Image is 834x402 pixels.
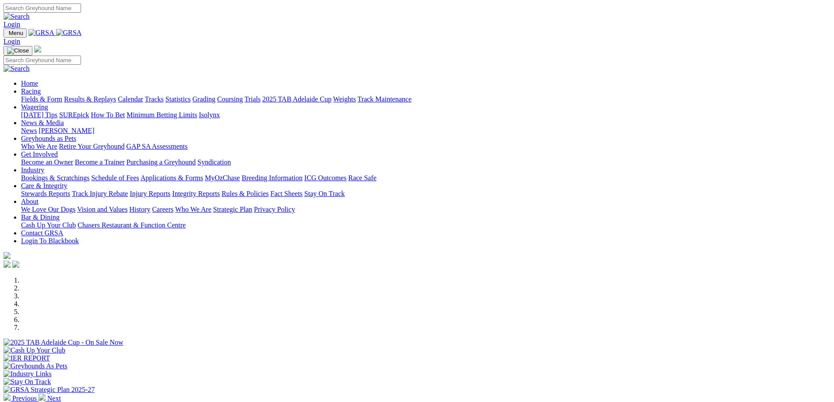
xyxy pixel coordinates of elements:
a: Trials [244,95,260,103]
a: Stewards Reports [21,190,70,197]
a: Wagering [21,103,48,111]
div: Care & Integrity [21,190,830,198]
a: MyOzChase [205,174,240,182]
a: Vision and Values [77,206,127,213]
span: Previous [12,395,37,402]
a: Strategic Plan [213,206,252,213]
a: Fact Sheets [271,190,303,197]
a: Stay On Track [304,190,345,197]
div: News & Media [21,127,830,135]
a: How To Bet [91,111,125,119]
a: Track Maintenance [358,95,412,103]
a: About [21,198,39,205]
div: Greyhounds as Pets [21,143,830,150]
a: Track Injury Rebate [72,190,128,197]
img: chevron-right-pager-white.svg [39,394,46,401]
a: Statistics [165,95,191,103]
a: SUREpick [59,111,89,119]
a: Breeding Information [242,174,303,182]
div: Industry [21,174,830,182]
img: Cash Up Your Club [4,346,65,354]
a: Purchasing a Greyhound [127,158,196,166]
a: Greyhounds as Pets [21,135,76,142]
a: Bookings & Scratchings [21,174,89,182]
a: Tracks [145,95,164,103]
a: Isolynx [199,111,220,119]
div: About [21,206,830,213]
a: Next [39,395,61,402]
img: GRSA Strategic Plan 2025-27 [4,386,95,394]
a: Privacy Policy [254,206,295,213]
a: Care & Integrity [21,182,67,189]
a: Schedule of Fees [91,174,139,182]
img: Industry Links [4,370,52,378]
a: Chasers Restaurant & Function Centre [77,221,186,229]
a: Get Involved [21,150,58,158]
a: Retire Your Greyhound [59,143,125,150]
input: Search [4,56,81,65]
a: Rules & Policies [222,190,269,197]
a: Who We Are [175,206,211,213]
img: Greyhounds As Pets [4,362,67,370]
div: Get Involved [21,158,830,166]
a: GAP SA Assessments [127,143,188,150]
div: Bar & Dining [21,221,830,229]
a: Integrity Reports [172,190,220,197]
img: 2025 TAB Adelaide Cup - On Sale Now [4,339,123,346]
div: Racing [21,95,830,103]
a: News [21,127,37,134]
a: Minimum Betting Limits [127,111,197,119]
button: Toggle navigation [4,28,27,38]
a: Grading [193,95,215,103]
a: Bar & Dining [21,213,60,221]
a: Cash Up Your Club [21,221,76,229]
a: Contact GRSA [21,229,63,237]
a: Coursing [217,95,243,103]
a: Race Safe [348,174,376,182]
a: Login [4,21,20,28]
img: twitter.svg [12,261,19,268]
a: Previous [4,395,39,402]
span: Next [47,395,61,402]
img: Search [4,13,30,21]
a: Racing [21,87,41,95]
a: Become an Owner [21,158,73,166]
span: Menu [9,30,23,36]
a: ICG Outcomes [304,174,346,182]
a: Industry [21,166,44,174]
img: IER REPORT [4,354,50,362]
a: Results & Replays [64,95,116,103]
a: Who We Are [21,143,57,150]
div: Wagering [21,111,830,119]
a: Applications & Forms [141,174,203,182]
a: 2025 TAB Adelaide Cup [262,95,331,103]
a: Syndication [197,158,231,166]
img: logo-grsa-white.png [34,45,41,52]
a: Injury Reports [130,190,170,197]
a: Fields & Form [21,95,62,103]
img: Stay On Track [4,378,51,386]
a: Weights [333,95,356,103]
a: Careers [152,206,173,213]
img: Close [7,47,29,54]
button: Toggle navigation [4,46,32,56]
a: Become a Trainer [75,158,125,166]
a: News & Media [21,119,64,126]
a: Home [21,80,38,87]
img: facebook.svg [4,261,11,268]
a: [PERSON_NAME] [39,127,94,134]
input: Search [4,3,81,13]
img: GRSA [56,29,82,37]
img: GRSA [28,29,54,37]
img: Search [4,65,30,73]
a: [DATE] Tips [21,111,57,119]
a: History [129,206,150,213]
a: Login [4,38,20,45]
a: Calendar [118,95,143,103]
img: chevron-left-pager-white.svg [4,394,11,401]
img: logo-grsa-white.png [4,252,11,259]
a: Login To Blackbook [21,237,79,245]
a: We Love Our Dogs [21,206,75,213]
